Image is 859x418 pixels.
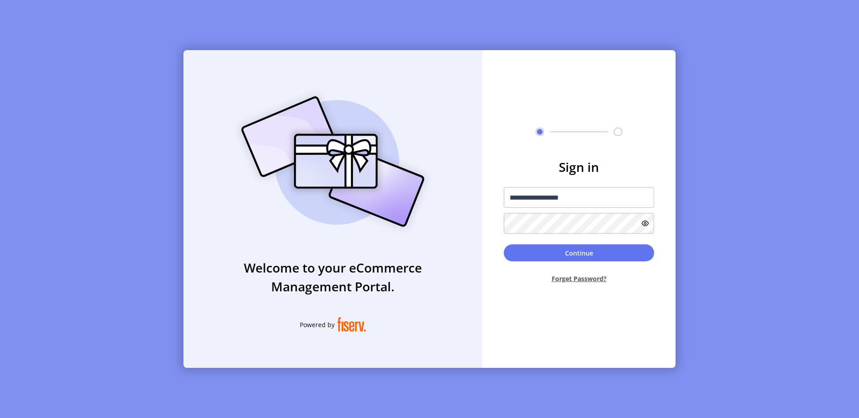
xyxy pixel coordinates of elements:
h3: Welcome to your eCommerce Management Portal. [183,258,482,296]
img: card_Illustration.svg [228,86,438,237]
span: Powered by [300,320,335,329]
button: Continue [504,244,654,261]
button: Forget Password? [504,267,654,290]
h3: Sign in [504,158,654,176]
